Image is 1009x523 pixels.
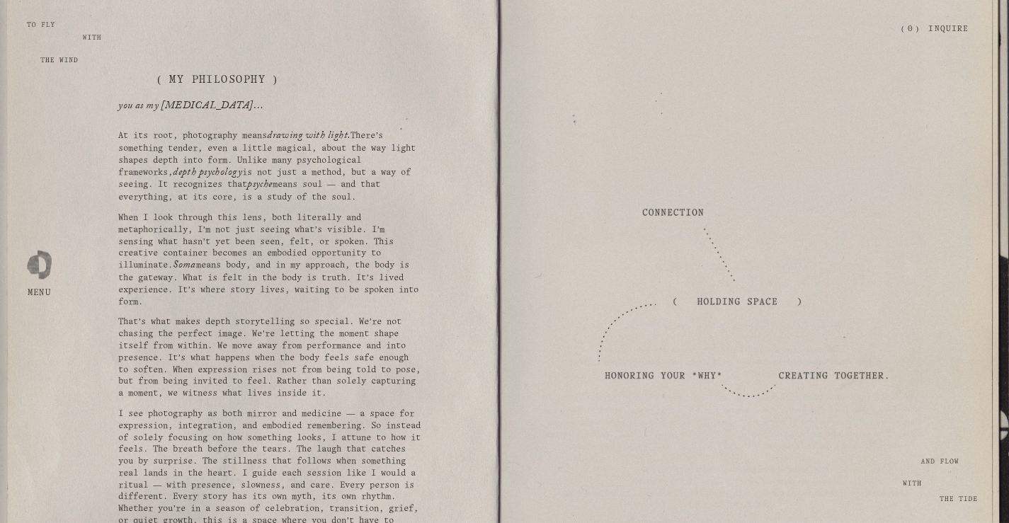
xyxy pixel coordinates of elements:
[157,73,384,88] h2: ( My Philosophy )
[173,258,196,275] em: Soma
[118,98,263,115] em: you as my [MEDICAL_DATA]…
[908,25,913,33] span: 0
[928,17,969,42] a: Inquire
[247,177,273,194] em: psyche
[916,25,919,33] span: )
[118,316,423,400] p: That’s what makes depth storytelling so special. We’re not chasing the perfect image. We’re letti...
[901,25,904,33] span: (
[118,130,423,204] p: At its root, photography means There’s something tender, even a little magical, about the way lig...
[118,212,423,308] p: When I look through this lens, both literally and metaphorically, I’m not just seeing what’s visi...
[173,165,242,182] em: depth psychology
[267,128,350,145] em: drawing with light.
[901,24,918,35] a: 0 items in cart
